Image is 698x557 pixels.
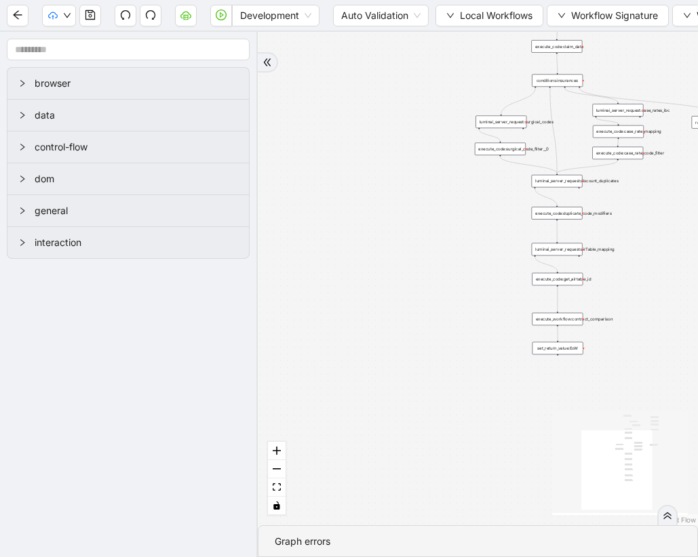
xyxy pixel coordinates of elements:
button: arrow-left [7,5,28,26]
div: browser [7,68,249,99]
div: set_return_value:EoW [532,342,583,355]
div: execute_code:get_airtable_id [532,273,583,286]
button: redo [140,5,161,26]
span: right [18,79,26,87]
span: plus-circle [636,121,644,130]
div: execute_code:case_rate_code_filter [592,147,643,160]
div: execute_code:duplicate_code_modifiers [532,207,583,220]
div: execute_code:case_rate_mapping [593,125,644,138]
span: right [18,111,26,119]
div: execute_workflow:contract_comparison [532,313,583,326]
span: Auto Validation [341,5,421,26]
div: execute_code:surgical_code_filter__0 [475,143,526,156]
div: control-flow [7,131,249,163]
span: plus-circle [519,133,528,142]
g: Edge from conditions:insurances to luminai_server_request:surgical_codes [501,88,535,115]
div: execute_code:claim_data [531,40,582,52]
span: arrow-left [12,9,23,20]
span: plus-circle [554,360,562,369]
span: dom [35,171,238,186]
g: Edge from luminai_server_request:discount_duplicates to execute_code:duplicate_code_modifiers [535,188,558,205]
div: luminai_server_request:surgical_codesplus-circle [476,116,526,129]
span: right [18,239,26,247]
span: save [85,9,96,20]
span: plus-circle [575,192,583,201]
div: general [7,195,249,226]
div: Graph errors [275,534,681,549]
g: Edge from luminai_server_request:airTable_mapping to execute_code:get_airtable_id [535,257,558,272]
div: luminai_server_request:airTable_mappingplus-circle [532,243,583,256]
div: luminai_server_request:case_rates_ibc [592,104,643,117]
span: browser [35,76,238,91]
div: luminai_server_request:discount_duplicatesplus-circle [532,175,583,188]
span: data [35,108,238,123]
g: Edge from conditions:insurances to luminai_server_request:case_rates_ibc [565,88,618,102]
button: play-circle [210,5,232,26]
button: toggle interactivity [268,497,286,515]
span: down [63,12,71,20]
span: double-right [263,58,272,67]
button: zoom in [268,442,286,460]
g: Edge from conditions:insurances to luminai_server_request:discount_duplicates [550,88,557,173]
span: down [558,12,566,20]
div: conditions:insurances [532,75,583,87]
div: set_return_value:EoWplus-circle [532,342,583,355]
span: play-circle [216,9,227,20]
div: luminai_server_request:discount_duplicates [532,175,583,188]
button: cloud-uploaddown [42,5,76,26]
span: down [446,12,454,20]
g: Edge from luminai_server_request:case_rates_ibc to execute_code:case_rate_mapping [596,118,618,124]
button: fit view [268,478,286,497]
span: interaction [35,235,238,250]
button: save [79,5,101,26]
div: interaction [7,227,249,258]
div: luminai_server_request:airTable_mapping [532,243,583,256]
span: cloud-upload [48,11,58,20]
span: Local Workflows [460,8,532,23]
span: plus-circle [575,261,583,270]
span: right [18,143,26,151]
button: undo [115,5,136,26]
div: luminai_server_request:surgical_codes [476,116,526,129]
span: right [18,207,26,215]
span: Workflow Signature [571,8,658,23]
span: Development [240,5,311,26]
span: double-right [663,511,672,520]
button: downLocal Workflows [435,5,543,26]
span: undo [120,9,131,20]
g: Edge from luminai_server_request:surgical_codes to execute_code:surgical_code_filter__0 [479,129,500,142]
a: React Flow attribution [661,516,696,524]
div: luminai_server_request:case_rates_ibcplus-circle [592,104,643,117]
div: dom [7,163,249,194]
span: general [35,203,238,218]
g: Edge from execute_code:surgical_code_filter__0 to luminai_server_request:discount_duplicates [500,157,557,173]
button: downWorkflow Signature [547,5,669,26]
span: right [18,175,26,183]
span: redo [145,9,156,20]
div: data [7,100,249,131]
button: zoom out [268,460,286,478]
span: down [683,12,691,20]
g: Edge from execute_code:case_rate_code_filter to luminai_server_request:discount_duplicates [557,161,618,173]
span: cloud-server [180,9,191,20]
span: control-flow [35,140,238,154]
button: cloud-server [175,5,197,26]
